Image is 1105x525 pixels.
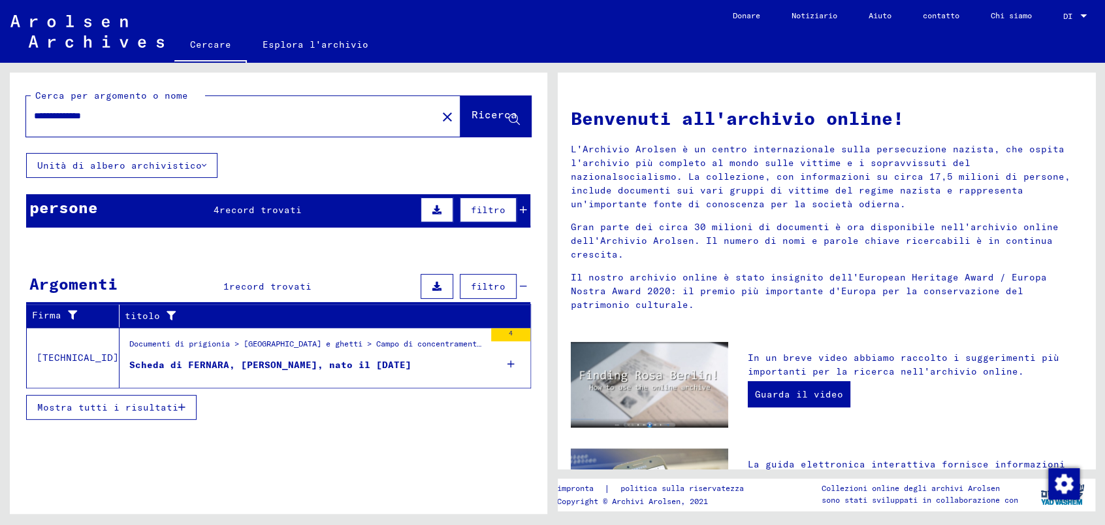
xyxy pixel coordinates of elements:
font: In un breve video abbiamo raccolto i suggerimenti più importanti per la ricerca nell'archivio onl... [748,352,1059,377]
font: filtro [471,204,505,216]
mat-icon: close [440,109,455,125]
font: 4 [214,204,219,216]
font: Mostra tutti i risultati [37,401,178,413]
font: Ricerca [472,108,517,121]
font: Notiziario [792,10,837,20]
font: Donare [733,10,760,20]
font: Benvenuti all'archivio online! [571,107,904,129]
font: sono stati sviluppati in collaborazione con [822,495,1018,505]
button: filtro [460,274,517,299]
font: Scheda di FERNARA, [PERSON_NAME], nato il [DATE] [129,359,411,371]
font: persone [29,197,98,217]
font: La guida elettronica interattiva fornisce informazioni di base per aiutarti a comprendere i docum... [748,458,1077,525]
div: titolo [125,305,515,326]
a: Cercare [174,29,247,63]
font: record trovati [219,204,302,216]
img: Modifica consenso [1048,468,1080,500]
div: Firma [32,305,119,326]
font: Unità di albero archivistico [37,160,202,171]
button: Ricerca [460,96,531,137]
font: titolo [125,310,160,322]
font: DI [1063,11,1072,21]
a: politica sulla riservatezza [610,482,760,496]
font: Cerca per argomento o nome [35,90,188,101]
font: Gran parte dei circa 30 milioni di documenti è ora disponibile nell'archivio online dell'Archivio... [571,221,1059,260]
button: Chiaro [434,103,460,129]
a: impronta [557,482,604,496]
a: Esplora l'archivio [247,29,384,60]
button: Mostra tutti i risultati [26,395,197,420]
img: Arolsen_neg.svg [10,15,164,48]
font: | [604,483,610,494]
button: filtro [460,197,517,222]
font: Cercare [190,39,231,50]
font: Guarda il video [755,388,843,400]
a: Guarda il video [748,381,850,407]
font: Aiuto [869,10,891,20]
font: contatto [923,10,959,20]
font: Chi siamo [991,10,1032,20]
font: filtro [471,280,505,292]
font: impronta [557,483,594,493]
font: Firma [32,309,61,321]
font: Collezioni online degli archivi Arolsen [822,483,1000,493]
img: video.jpg [571,342,728,428]
font: Esplora l'archivio [263,39,368,50]
button: Unità di albero archivistico [26,153,217,178]
img: yv_logo.png [1038,478,1087,511]
font: Il nostro archivio online è stato insignito dell'European Heritage Award / Europa Nostra Award 20... [571,271,1047,311]
font: Copyright © Archivi Arolsen, 2021 [557,496,708,506]
font: politica sulla riservatezza [620,483,744,493]
font: L'Archivio Arolsen è un centro internazionale sulla persecuzione nazista, che ospita l'archivio p... [571,143,1070,210]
